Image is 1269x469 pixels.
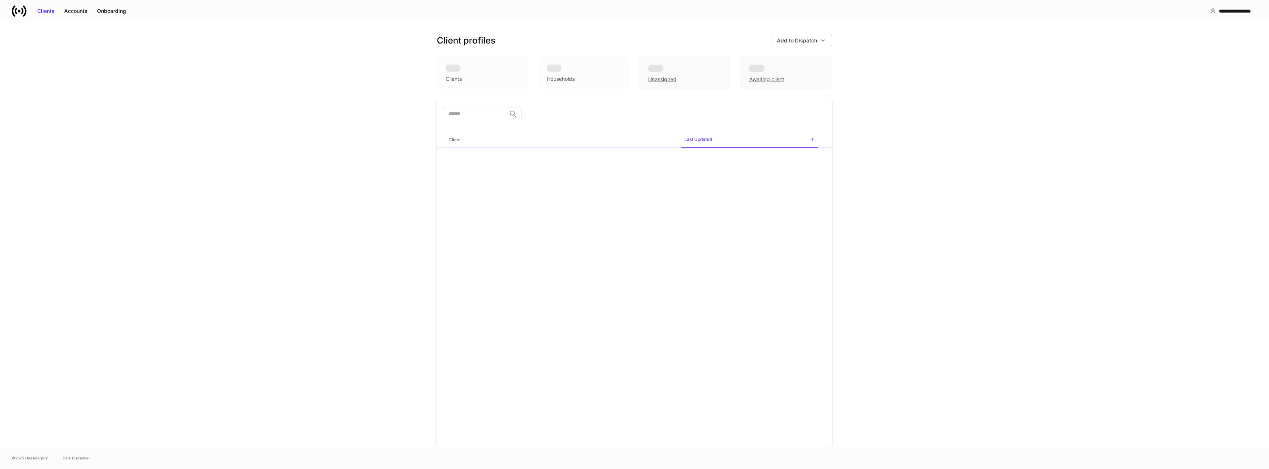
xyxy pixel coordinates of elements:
div: Households [547,75,575,83]
h3: Client profiles [437,35,495,46]
div: Onboarding [97,7,126,15]
div: Awaiting client [749,76,784,83]
button: Onboarding [92,5,131,17]
div: Unassigned [639,56,731,89]
span: Last Updated [681,132,818,148]
span: © 2025 OneAdvisory [12,455,48,461]
button: Accounts [59,5,92,17]
div: Clients [446,75,462,83]
h6: Last Updated [684,136,712,143]
button: Add to Dispatch [771,34,832,47]
h6: Client [449,136,461,143]
div: Unassigned [648,76,677,83]
button: Clients [32,5,59,17]
a: Data Disclaimer [63,455,90,461]
div: Add to Dispatch [777,37,817,44]
div: Clients [37,7,55,15]
div: Accounts [64,7,87,15]
div: Awaiting client [740,56,832,89]
span: Client [446,132,675,148]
